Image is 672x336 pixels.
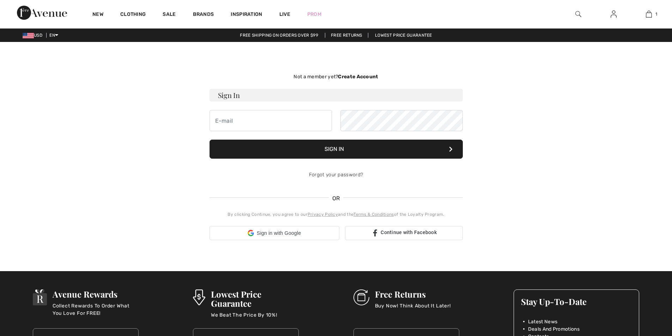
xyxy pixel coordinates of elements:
span: Sign in with Google [257,230,301,237]
div: Sign in with Google [210,226,339,240]
h3: Free Returns [375,289,451,299]
h3: Sign In [210,89,463,102]
span: USD [23,33,45,38]
h3: Lowest Price Guarantee [211,289,299,308]
span: OR [329,194,344,203]
img: My Bag [646,10,652,18]
a: Free shipping on orders over $99 [234,33,324,38]
strong: Create Account [338,74,378,80]
p: Collect Rewards To Order What You Love For FREE! [53,302,139,316]
a: Forgot your password? [309,172,363,178]
a: Live [279,11,290,18]
span: Inspiration [231,11,262,19]
span: 1 [655,11,657,17]
a: New [92,11,103,19]
a: Continue with Facebook [345,226,463,240]
span: Continue with Facebook [381,230,437,235]
button: Sign In [210,140,463,159]
img: Lowest Price Guarantee [193,289,205,305]
a: Brands [193,11,214,19]
div: Not a member yet? [210,73,463,80]
img: 1ère Avenue [17,6,67,20]
a: 1 [631,10,666,18]
span: Latest News [528,318,557,325]
img: Free Returns [353,289,369,305]
a: Sign In [605,10,622,19]
a: Lowest Price Guarantee [369,33,438,38]
a: Terms & Conditions [353,212,394,217]
span: EN [49,33,58,38]
a: Privacy Policy [308,212,338,217]
p: We Beat The Price By 10%! [211,311,299,325]
a: Prom [307,11,321,18]
a: Sale [163,11,176,19]
img: US Dollar [23,33,34,38]
p: Buy Now! Think About It Later! [375,302,451,316]
div: By clicking Continue, you agree to our and the of the Loyalty Program. [210,211,463,218]
a: Free Returns [325,33,368,38]
h3: Stay Up-To-Date [521,297,632,306]
h3: Avenue Rewards [53,289,139,299]
a: Clothing [120,11,146,19]
img: My Info [611,10,617,18]
img: search the website [575,10,581,18]
img: Avenue Rewards [33,289,47,305]
input: E-mail [210,110,332,131]
span: Deals And Promotions [528,325,580,333]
